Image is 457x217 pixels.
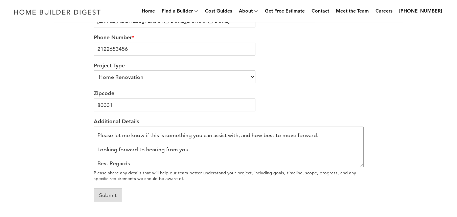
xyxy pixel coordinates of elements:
[327,168,449,209] iframe: Drift Widget Chat Controller
[11,5,104,19] img: Home Builder Digest
[94,34,364,41] label: Phone Number
[94,118,364,125] label: Additional Details
[94,62,364,69] label: Project Type
[94,170,364,181] div: Please share any details that will help our team better understand your project, including goals,...
[94,90,364,97] label: Zipcode
[94,188,122,202] button: Submit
